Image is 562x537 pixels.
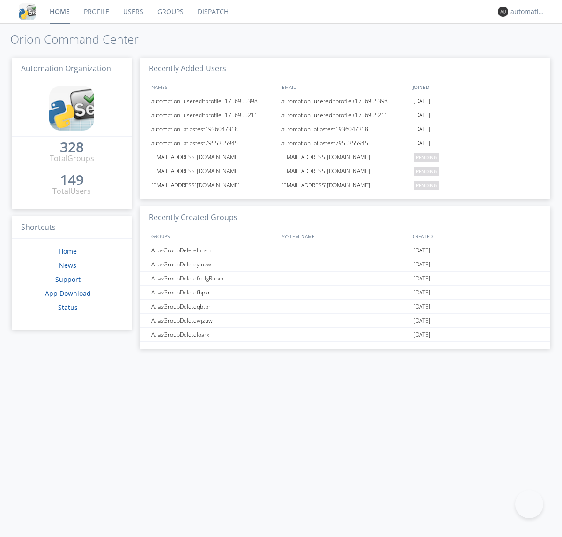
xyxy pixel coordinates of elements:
[149,150,279,164] div: [EMAIL_ADDRESS][DOMAIN_NAME]
[414,314,430,328] span: [DATE]
[140,206,550,229] h3: Recently Created Groups
[414,243,430,257] span: [DATE]
[60,175,84,186] a: 149
[140,243,550,257] a: AtlasGroupDeletelnnsn[DATE]
[414,328,430,342] span: [DATE]
[59,261,76,270] a: News
[279,136,411,150] div: automation+atlastest7955355945
[55,275,81,284] a: Support
[279,178,411,192] div: [EMAIL_ADDRESS][DOMAIN_NAME]
[414,300,430,314] span: [DATE]
[50,153,94,164] div: Total Groups
[414,272,430,286] span: [DATE]
[279,94,411,108] div: automation+usereditprofile+1756955398
[140,122,550,136] a: automation+atlastest1936047318automation+atlastest1936047318[DATE]
[410,80,541,94] div: JOINED
[45,289,91,298] a: App Download
[52,186,91,197] div: Total Users
[149,300,279,313] div: AtlasGroupDeleteqbtpr
[515,490,543,518] iframe: Toggle Customer Support
[414,94,430,108] span: [DATE]
[279,150,411,164] div: [EMAIL_ADDRESS][DOMAIN_NAME]
[149,272,279,285] div: AtlasGroupDeletefculgRubin
[280,229,410,243] div: SYSTEM_NAME
[140,108,550,122] a: automation+usereditprofile+1756955211automation+usereditprofile+1756955211[DATE]
[149,122,279,136] div: automation+atlastest1936047318
[279,108,411,122] div: automation+usereditprofile+1756955211
[140,257,550,272] a: AtlasGroupDeleteyiozw[DATE]
[140,314,550,328] a: AtlasGroupDeletewjzuw[DATE]
[21,63,111,74] span: Automation Organization
[149,229,277,243] div: GROUPS
[60,175,84,184] div: 149
[414,257,430,272] span: [DATE]
[498,7,508,17] img: 373638.png
[149,164,279,178] div: [EMAIL_ADDRESS][DOMAIN_NAME]
[58,303,78,312] a: Status
[60,142,84,152] div: 328
[60,142,84,153] a: 328
[414,122,430,136] span: [DATE]
[59,247,77,256] a: Home
[140,286,550,300] a: AtlasGroupDeletefbpxr[DATE]
[149,94,279,108] div: automation+usereditprofile+1756955398
[140,328,550,342] a: AtlasGroupDeleteloarx[DATE]
[140,150,550,164] a: [EMAIL_ADDRESS][DOMAIN_NAME][EMAIL_ADDRESS][DOMAIN_NAME]pending
[149,328,279,341] div: AtlasGroupDeleteloarx
[149,314,279,327] div: AtlasGroupDeletewjzuw
[414,108,430,122] span: [DATE]
[140,58,550,81] h3: Recently Added Users
[140,136,550,150] a: automation+atlastest7955355945automation+atlastest7955355945[DATE]
[414,286,430,300] span: [DATE]
[280,80,410,94] div: EMAIL
[149,178,279,192] div: [EMAIL_ADDRESS][DOMAIN_NAME]
[12,216,132,239] h3: Shortcuts
[510,7,546,16] div: automation+atlas0004
[149,286,279,299] div: AtlasGroupDeletefbpxr
[414,181,439,190] span: pending
[410,229,541,243] div: CREATED
[140,300,550,314] a: AtlasGroupDeleteqbtpr[DATE]
[140,272,550,286] a: AtlasGroupDeletefculgRubin[DATE]
[149,257,279,271] div: AtlasGroupDeleteyiozw
[414,136,430,150] span: [DATE]
[149,80,277,94] div: NAMES
[140,94,550,108] a: automation+usereditprofile+1756955398automation+usereditprofile+1756955398[DATE]
[149,108,279,122] div: automation+usereditprofile+1756955211
[149,243,279,257] div: AtlasGroupDeletelnnsn
[140,178,550,192] a: [EMAIL_ADDRESS][DOMAIN_NAME][EMAIL_ADDRESS][DOMAIN_NAME]pending
[149,136,279,150] div: automation+atlastest7955355945
[140,164,550,178] a: [EMAIL_ADDRESS][DOMAIN_NAME][EMAIL_ADDRESS][DOMAIN_NAME]pending
[49,86,94,131] img: cddb5a64eb264b2086981ab96f4c1ba7
[279,164,411,178] div: [EMAIL_ADDRESS][DOMAIN_NAME]
[19,3,36,20] img: cddb5a64eb264b2086981ab96f4c1ba7
[414,167,439,176] span: pending
[279,122,411,136] div: automation+atlastest1936047318
[414,153,439,162] span: pending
